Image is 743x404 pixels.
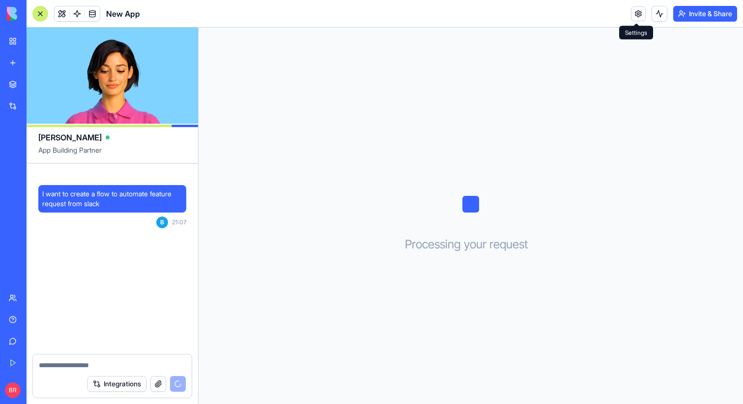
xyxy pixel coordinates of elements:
[172,218,186,226] span: 21:07
[5,382,21,398] span: BR
[405,237,537,252] h3: Processing your request
[156,216,168,228] span: B
[87,376,146,392] button: Integrations
[38,145,186,163] span: App Building Partner
[42,189,182,209] span: I want to create a flow to automate feature request from slack
[106,8,140,20] span: New App
[7,7,68,21] img: logo
[38,132,102,143] span: [PERSON_NAME]
[673,6,737,22] button: Invite & Share
[619,26,653,40] div: Settings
